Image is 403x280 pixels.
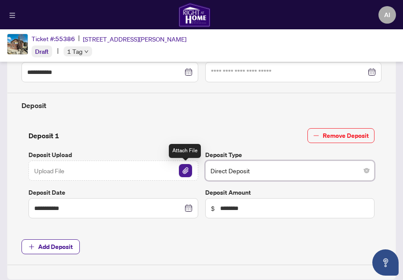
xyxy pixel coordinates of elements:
[7,34,28,54] img: IMG-W12374384_1.jpg
[21,100,382,111] h4: Deposit
[205,150,375,160] label: Deposit Type
[372,249,399,276] button: Open asap
[364,168,369,173] span: close-circle
[29,244,35,250] span: plus
[32,34,75,44] div: Ticket #:
[211,203,215,213] span: $
[29,161,198,181] span: Upload FileFile Attachement
[38,240,73,254] span: Add Deposit
[29,150,198,160] label: Deposit Upload
[307,128,374,143] button: Remove Deposit
[29,130,59,141] h4: Deposit 1
[384,10,390,20] span: AI
[34,166,64,175] span: Upload File
[84,49,89,54] span: down
[323,129,369,143] span: Remove Deposit
[178,3,210,27] img: logo
[178,164,193,178] button: File Attachement
[83,34,186,44] span: [STREET_ADDRESS][PERSON_NAME]
[169,144,201,158] div: Attach File
[205,188,375,197] label: Deposit Amount
[9,12,15,18] span: menu
[313,133,319,139] span: minus
[55,35,75,43] span: 55386
[67,46,82,56] span: 1 Tag
[210,162,370,179] span: Direct Deposit
[29,188,198,197] label: Deposit Date
[21,239,80,254] button: Add Deposit
[35,48,49,56] span: Draft
[179,164,192,177] img: File Attachement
